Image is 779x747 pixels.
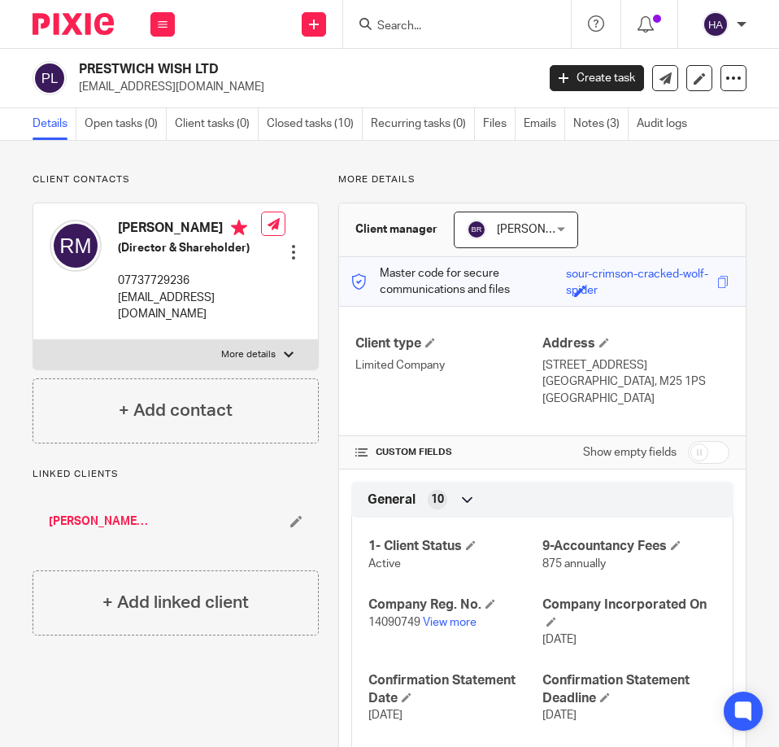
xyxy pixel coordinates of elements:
[542,373,729,390] p: [GEOGRAPHIC_DATA], M25 1PS
[573,108,629,140] a: Notes (3)
[351,265,566,299] p: Master code for secure communications and files
[467,220,486,239] img: svg%3E
[102,590,249,615] h4: + Add linked client
[368,710,403,721] span: [DATE]
[175,108,259,140] a: Client tasks (0)
[368,491,416,509] span: General
[542,558,606,570] span: 875 annually
[368,538,542,555] h4: 1- Client Status
[33,13,114,35] img: Pixie
[50,220,102,272] img: svg%3E
[33,468,319,481] p: Linked clients
[119,398,233,423] h4: + Add contact
[583,444,677,461] label: Show empty fields
[497,224,586,235] span: [PERSON_NAME]
[637,108,695,140] a: Audit logs
[355,335,542,352] h4: Client type
[49,513,150,530] a: [PERSON_NAME] PRESTWICH LTD
[118,290,261,323] p: [EMAIL_ADDRESS][DOMAIN_NAME]
[524,108,565,140] a: Emails
[33,173,319,186] p: Client contacts
[118,220,261,240] h4: [PERSON_NAME]
[355,221,437,238] h3: Client manager
[566,266,713,285] div: sour-crimson-cracked-wolf-spider
[423,617,477,628] a: View more
[542,391,729,407] p: [GEOGRAPHIC_DATA]
[542,335,729,352] h4: Address
[79,79,525,95] p: [EMAIL_ADDRESS][DOMAIN_NAME]
[550,65,644,91] a: Create task
[79,61,436,78] h2: PRESTWICH WISH LTD
[267,108,363,140] a: Closed tasks (10)
[118,240,261,256] h5: (Director & Shareholder)
[431,491,444,508] span: 10
[368,596,542,614] h4: Company Reg. No.
[542,710,577,721] span: [DATE]
[33,108,76,140] a: Details
[368,558,401,570] span: Active
[221,348,276,361] p: More details
[542,357,729,373] p: [STREET_ADDRESS]
[542,672,716,707] h4: Confirmation Statement Deadline
[376,20,522,34] input: Search
[483,108,516,140] a: Files
[542,538,716,555] h4: 9-Accountancy Fees
[355,446,542,459] h4: CUSTOM FIELDS
[85,108,167,140] a: Open tasks (0)
[368,672,542,707] h4: Confirmation Statement Date
[231,220,247,236] i: Primary
[371,108,475,140] a: Recurring tasks (0)
[368,617,420,628] span: 14090749
[542,596,716,631] h4: Company Incorporated On
[703,11,729,37] img: svg%3E
[118,273,261,289] p: 07737729236
[355,357,542,373] p: Limited Company
[33,61,67,95] img: svg%3E
[542,634,577,645] span: [DATE]
[338,173,746,186] p: More details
